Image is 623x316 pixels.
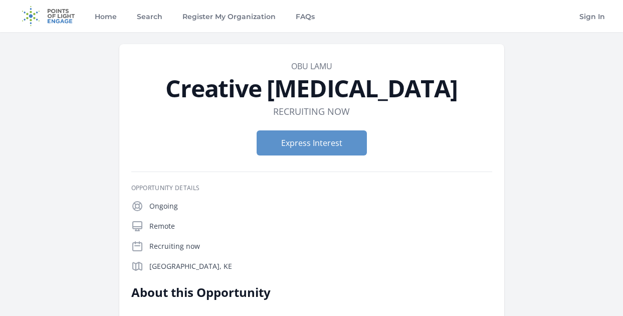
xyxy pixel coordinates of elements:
[131,184,492,192] h3: Opportunity Details
[291,61,332,72] a: Obu Lamu
[149,201,492,211] p: Ongoing
[131,284,425,300] h2: About this Opportunity
[149,241,492,251] p: Recruiting now
[131,76,492,100] h1: Creative [MEDICAL_DATA]
[149,221,492,231] p: Remote
[149,261,492,271] p: [GEOGRAPHIC_DATA], KE
[257,130,367,155] button: Express Interest
[273,104,350,118] dd: Recruiting now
